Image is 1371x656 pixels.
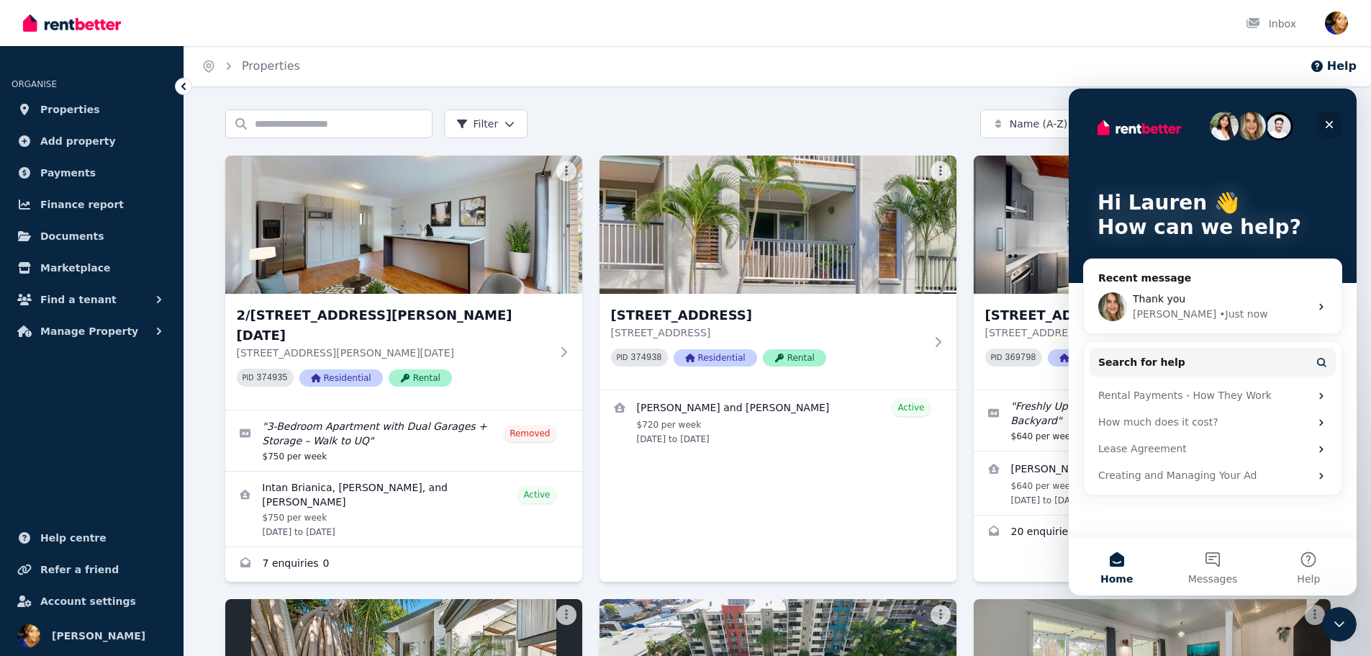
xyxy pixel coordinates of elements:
[40,529,107,547] span: Help centre
[389,369,452,387] span: Rental
[611,305,925,325] h3: [STREET_ADDRESS]
[599,156,956,294] img: 5/38 Collingwood St, Paddington
[991,354,1003,361] small: PID
[974,516,1152,550] a: Enquiries for 31 Sirus St, Eagleby
[40,561,119,578] span: Refer a friend
[617,354,628,361] small: PID
[40,259,110,277] span: Marketplace
[225,156,582,294] img: 2/179 Sir Fred Schonell Dr, St Lucia
[980,109,1118,138] button: Name (A-Z)
[674,349,757,367] span: Residential
[12,158,172,187] a: Payments
[12,127,172,156] a: Add property
[974,390,1331,451] a: Edit listing: Freshly Updated Family Home with Huge Backyard
[12,222,172,251] a: Documents
[12,524,172,552] a: Help centre
[985,325,1299,340] p: [STREET_ADDRESS]
[243,374,254,382] small: PID
[40,101,100,118] span: Properties
[974,156,1331,390] a: 31 Sirus St, Eagleby[STREET_ADDRESS][STREET_ADDRESS]PID 369798ResidentialRental
[974,451,1331,515] a: View details for Jack Lewis and Emily Andrews
[763,349,826,367] span: Rental
[599,390,956,454] a: View details for Anthony Kleidon and Scott Robson
[12,95,172,124] a: Properties
[40,593,136,610] span: Account settings
[556,605,576,625] button: More options
[931,161,951,181] button: More options
[456,117,499,131] span: Filter
[556,161,576,181] button: More options
[1322,607,1357,642] iframe: Intercom live chat
[1048,349,1131,367] span: Residential
[1305,605,1325,625] button: More options
[12,317,172,346] button: Manage Property
[225,410,582,471] a: Edit listing: 3-Bedroom Apartment with Dual Garages + Storage – Walk to UQ
[40,132,116,150] span: Add property
[225,156,582,410] a: 2/179 Sir Fred Schonell Dr, St Lucia2/[STREET_ADDRESS][PERSON_NAME] [DATE][STREET_ADDRESS][PERSON...
[12,190,172,219] a: Finance report
[12,555,172,584] a: Refer a friend
[599,156,956,390] a: 5/38 Collingwood St, Paddington[STREET_ADDRESS][STREET_ADDRESS]PID 374938ResidentialRental
[237,346,551,360] p: [STREET_ADDRESS][PERSON_NAME][DATE]
[931,605,951,625] button: More options
[1069,89,1357,596] iframe: Intercom live chat
[1010,117,1068,131] span: Name (A-Z)
[985,305,1299,325] h3: [STREET_ADDRESS]
[40,291,117,308] span: Find a tenant
[12,587,172,616] a: Account settings
[17,624,40,647] img: Lauren Epps
[974,156,1331,294] img: 31 Sirus St, Eagleby
[40,228,104,245] span: Documents
[23,12,121,34] img: RentBetter
[12,253,172,282] a: Marketplace
[12,285,172,314] button: Find a tenant
[40,164,96,181] span: Payments
[12,79,57,89] span: ORGANISE
[40,196,124,213] span: Finance report
[40,323,138,340] span: Manage Property
[444,109,528,138] button: Filter
[225,547,582,582] a: Enquiries for 2/179 Sir Fred Schonell Dr, St Lucia
[1005,353,1036,363] code: 369798
[225,472,582,547] a: View details for Intan Brianica, Silu Di, and Mazaya Azelia
[1246,17,1296,31] div: Inbox
[1325,12,1348,35] img: Lauren Epps
[256,373,287,383] code: 374935
[1310,58,1357,75] button: Help
[52,627,145,644] span: [PERSON_NAME]
[299,369,383,387] span: Residential
[184,46,317,86] nav: Breadcrumb
[630,353,661,363] code: 374938
[237,305,551,346] h3: 2/[STREET_ADDRESS][PERSON_NAME] [DATE]
[611,325,925,340] p: [STREET_ADDRESS]
[242,59,300,73] a: Properties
